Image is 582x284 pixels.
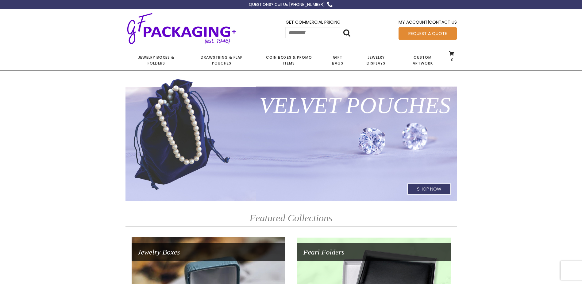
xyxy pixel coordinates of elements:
[399,19,457,27] div: |
[125,12,238,45] img: GF Packaging + - Established 1946
[449,50,455,62] a: 0
[322,50,353,70] a: Gift Bags
[256,50,322,70] a: Coin Boxes & Promo Items
[132,243,285,261] h1: Jewelry Boxes
[399,19,428,25] a: My Account
[125,210,457,226] h2: Featured Collections
[429,19,457,25] a: Contact Us
[125,84,457,127] h1: Velvet Pouches
[286,19,341,25] a: Get Commercial Pricing
[125,78,457,201] a: Velvet PouchesShop Now
[297,243,451,261] h1: Pearl Folders
[249,2,325,8] div: QUESTIONS? Call Us [PHONE_NUMBER]
[399,50,446,70] a: Custom Artwork
[125,50,187,70] a: Jewelry Boxes & Folders
[399,27,457,40] a: Request a Quote
[187,50,256,70] a: Drawstring & Flap Pouches
[449,57,453,62] span: 0
[407,183,451,195] h1: Shop Now
[353,50,399,70] a: Jewelry Displays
